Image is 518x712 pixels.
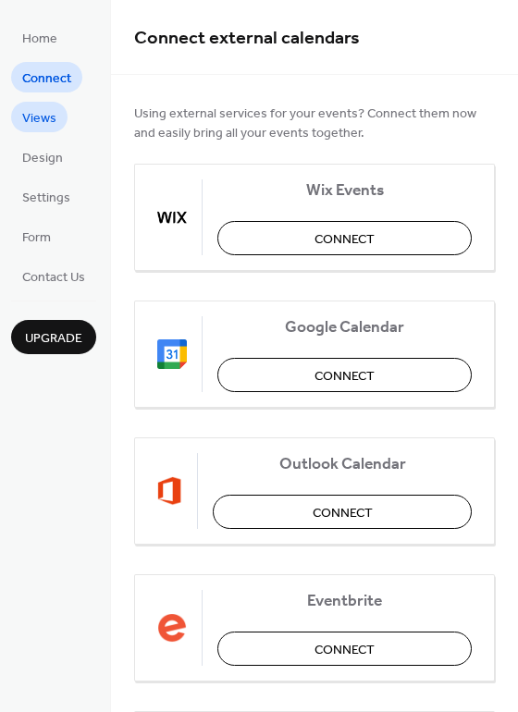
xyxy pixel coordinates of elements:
a: Settings [11,181,81,212]
span: Design [22,149,63,168]
span: Using external services for your events? Connect them now and easily bring all your events together. [134,104,495,143]
span: Contact Us [22,268,85,288]
span: Settings [22,189,70,208]
button: Connect [217,221,472,255]
img: outlook [157,476,182,506]
img: google [157,339,187,369]
a: Connect [11,62,82,92]
span: Home [22,30,57,49]
button: Upgrade [11,320,96,354]
span: Connect [314,230,375,250]
span: Outlook Calendar [213,455,472,474]
span: Connect [314,641,375,660]
a: Contact Us [11,261,96,291]
button: Connect [217,358,472,392]
span: Google Calendar [217,318,472,338]
a: Form [11,221,62,252]
span: Connect [313,504,373,523]
button: Connect [217,632,472,666]
a: Home [11,22,68,53]
img: eventbrite [157,613,187,643]
span: Wix Events [217,181,472,201]
span: Connect [314,367,375,387]
span: Form [22,228,51,248]
a: Views [11,102,68,132]
a: Design [11,141,74,172]
img: wix [157,203,187,232]
span: Upgrade [25,329,82,349]
button: Connect [213,495,472,529]
span: Views [22,109,56,129]
span: Eventbrite [217,592,472,611]
span: Connect [22,69,71,89]
span: Connect external calendars [134,20,360,56]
